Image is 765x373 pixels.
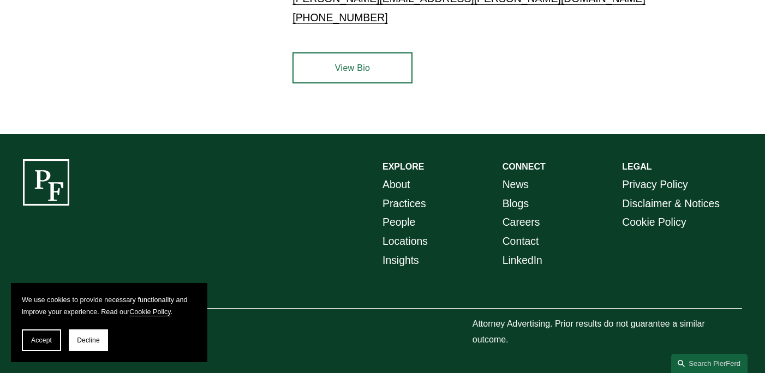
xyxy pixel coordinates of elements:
a: Blogs [503,194,529,213]
button: Accept [22,329,61,351]
strong: EXPLORE [382,162,424,171]
a: Cookie Policy [129,308,171,316]
button: Decline [69,329,108,351]
a: Disclaimer & Notices [622,194,720,213]
p: We use cookies to provide necessary functionality and improve your experience. Read our . [22,294,196,319]
a: Contact [503,232,539,251]
p: Attorney Advertising. Prior results do not guarantee a similar outcome. [473,316,742,348]
a: Insights [382,251,419,270]
a: Locations [382,232,428,251]
a: Practices [382,194,426,213]
strong: LEGAL [622,162,652,171]
a: News [503,175,529,194]
span: Decline [77,336,100,344]
a: LinkedIn [503,251,542,270]
section: Cookie banner [11,283,207,363]
a: [PHONE_NUMBER] [292,11,387,23]
a: Privacy Policy [622,175,688,194]
a: Cookie Policy [622,213,686,232]
a: People [382,213,415,232]
strong: CONNECT [503,162,546,171]
span: Accept [31,336,52,344]
a: View Bio [292,52,413,83]
a: Careers [503,213,540,232]
a: Search this site [671,354,748,373]
a: About [382,175,410,194]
